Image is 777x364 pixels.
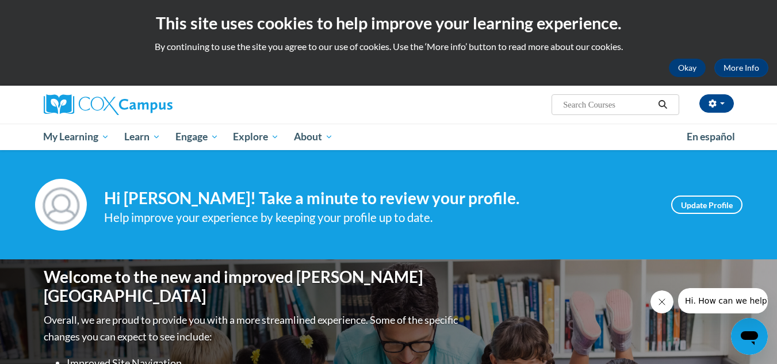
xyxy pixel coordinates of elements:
[562,98,654,112] input: Search Courses
[44,94,262,115] a: Cox Campus
[650,290,673,313] iframe: Close message
[175,130,219,144] span: Engage
[671,196,742,214] a: Update Profile
[43,130,109,144] span: My Learning
[699,94,734,113] button: Account Settings
[679,125,742,149] a: En español
[104,208,654,227] div: Help improve your experience by keeping your profile up to date.
[26,124,751,150] div: Main menu
[104,189,654,208] h4: Hi [PERSON_NAME]! Take a minute to review your profile.
[654,98,671,112] button: Search
[117,124,168,150] a: Learn
[44,267,461,306] h1: Welcome to the new and improved [PERSON_NAME][GEOGRAPHIC_DATA]
[286,124,340,150] a: About
[9,12,768,35] h2: This site uses cookies to help improve your learning experience.
[168,124,226,150] a: Engage
[294,130,333,144] span: About
[714,59,768,77] a: More Info
[678,288,768,313] iframe: Message from company
[44,312,461,345] p: Overall, we are proud to provide you with a more streamlined experience. Some of the specific cha...
[7,8,93,17] span: Hi. How can we help?
[731,318,768,355] iframe: Button to launch messaging window
[669,59,706,77] button: Okay
[35,179,87,231] img: Profile Image
[44,94,173,115] img: Cox Campus
[124,130,160,144] span: Learn
[36,124,117,150] a: My Learning
[687,131,735,143] span: En español
[225,124,286,150] a: Explore
[9,40,768,53] p: By continuing to use the site you agree to our use of cookies. Use the ‘More info’ button to read...
[233,130,279,144] span: Explore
